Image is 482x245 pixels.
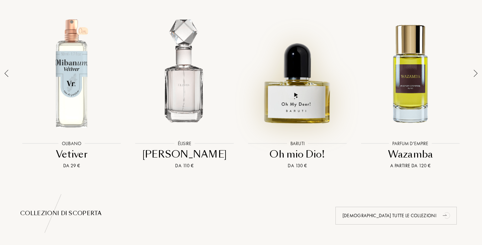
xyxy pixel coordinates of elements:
[62,140,81,146] font: Olibano
[390,163,431,169] font: A partire da 120 €
[63,163,80,169] font: Da 29 €
[270,148,325,161] font: Oh mio Dio!
[343,212,436,219] font: [DEMOGRAPHIC_DATA] tutte le collezioni
[330,207,462,225] a: [DEMOGRAPHIC_DATA] tutte le collezionianimazione
[178,140,191,146] font: Élisire
[388,148,433,161] font: Wazamba
[354,4,467,169] a: Wazamba Parfum d'EmpireParfum d'EmpireWazambaA partire da 120 €
[241,4,354,169] a: Oh mio cervo! BarutiBarutiOh mio Dio!Da 130 €
[392,140,428,146] font: Parfum d'Empire
[175,163,194,169] font: Da 110 €
[288,163,307,169] font: Da 130 €
[4,70,8,77] img: arrow_thin_left.png
[128,4,241,169] a: Jasmin Paradis ÉlisireÉlisire[PERSON_NAME]Da 110 €
[56,148,87,161] font: Vetiver
[142,148,227,161] font: [PERSON_NAME]
[290,140,305,146] font: Baruti
[15,4,128,169] a: Vétiver OlibanoOlibanoVetiverDa 29 €
[440,208,454,222] div: animazione
[474,70,478,77] img: arrow_thin.png
[20,209,102,217] font: Collezioni di scoperta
